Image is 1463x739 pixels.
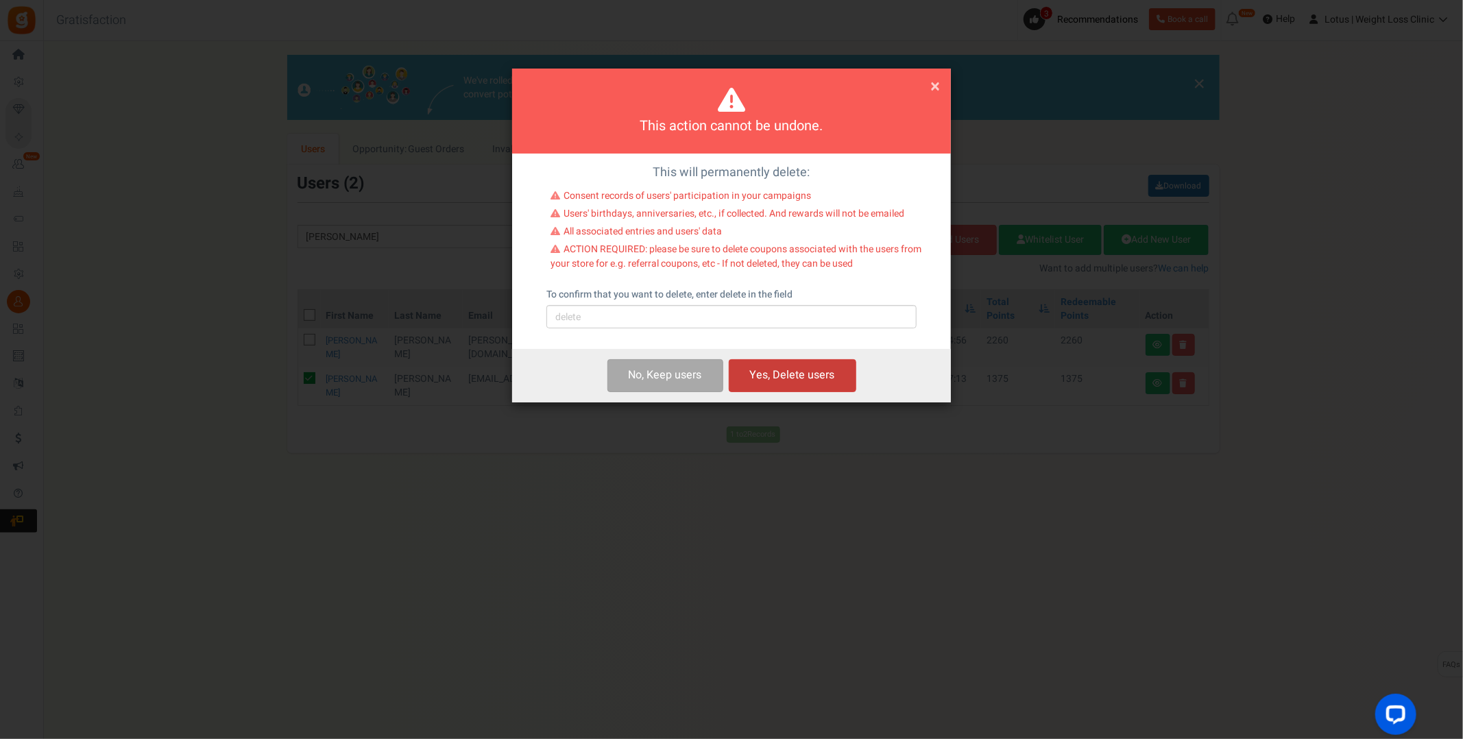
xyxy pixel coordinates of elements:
[607,359,723,391] button: No, Keep users
[930,73,940,99] span: ×
[546,288,793,302] label: To confirm that you want to delete, enter delete in the field
[551,189,922,207] li: Consent records of users' participation in your campaigns
[551,243,922,274] li: ACTION REQUIRED: please be sure to delete coupons associated with the users from your store for e...
[546,305,917,328] input: delete
[729,359,856,391] button: Yes, Delete users
[551,225,922,243] li: All associated entries and users' data
[529,117,934,136] h4: This action cannot be undone.
[697,367,702,383] span: s
[522,164,941,182] p: This will permanently delete:
[551,207,922,225] li: Users' birthdays, anniversaries, etc., if collected. And rewards will not be emailed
